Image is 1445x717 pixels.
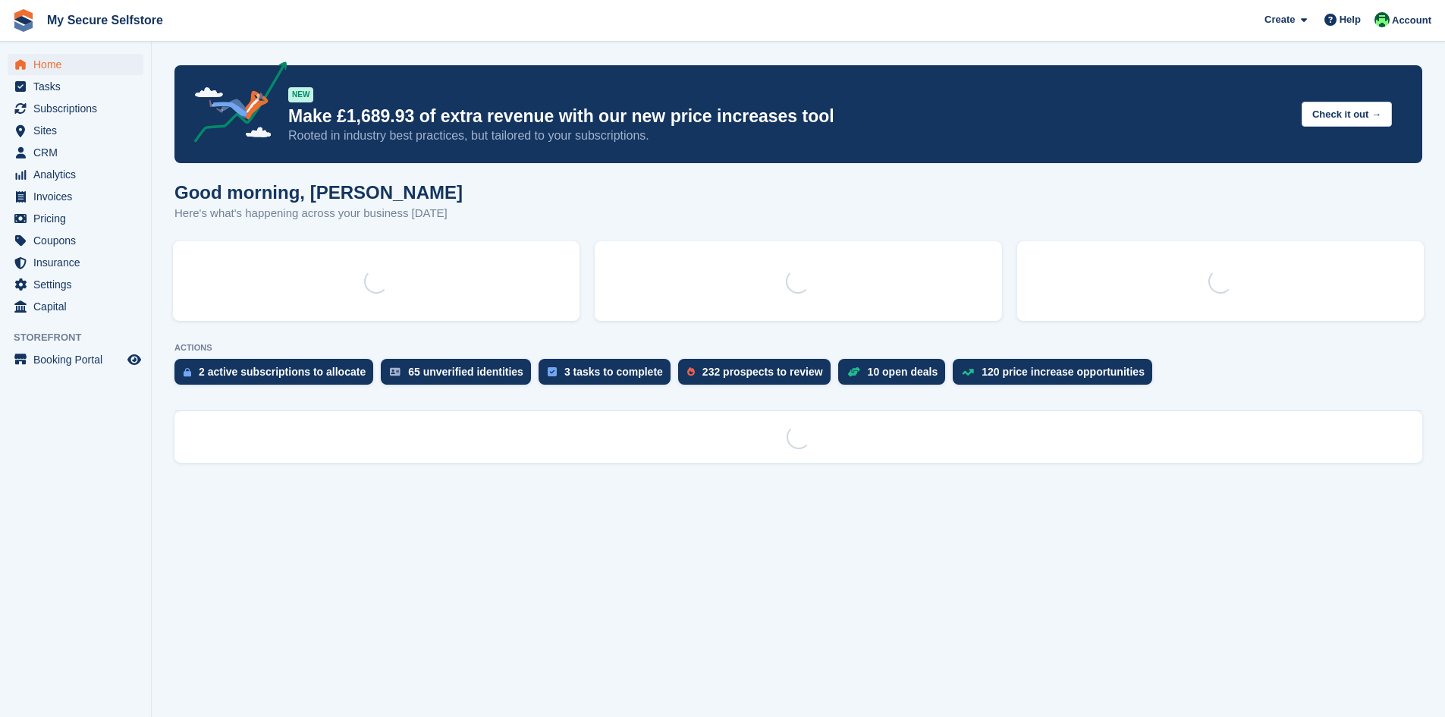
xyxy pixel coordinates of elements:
span: Tasks [33,76,124,97]
span: Account [1392,13,1431,28]
a: 120 price increase opportunities [953,359,1160,392]
a: menu [8,98,143,119]
img: active_subscription_to_allocate_icon-d502201f5373d7db506a760aba3b589e785aa758c864c3986d89f69b8ff3... [184,367,191,377]
div: NEW [288,87,313,102]
span: Pricing [33,208,124,229]
a: 10 open deals [838,359,953,392]
img: price_increase_opportunities-93ffe204e8149a01c8c9dc8f82e8f89637d9d84a8eef4429ea346261dce0b2c0.svg [962,369,974,376]
button: Check it out → [1302,102,1392,127]
a: menu [8,76,143,97]
a: menu [8,142,143,163]
a: menu [8,296,143,317]
div: 3 tasks to complete [564,366,663,378]
span: Capital [33,296,124,317]
a: 65 unverified identities [381,359,539,392]
span: Booking Portal [33,349,124,370]
img: deal-1b604bf984904fb50ccaf53a9ad4b4a5d6e5aea283cecdc64d6e3604feb123c2.svg [847,366,860,377]
div: 232 prospects to review [702,366,823,378]
span: Subscriptions [33,98,124,119]
img: price-adjustments-announcement-icon-8257ccfd72463d97f412b2fc003d46551f7dbcb40ab6d574587a9cd5c0d94... [181,61,287,148]
a: menu [8,208,143,229]
a: Preview store [125,351,143,369]
a: menu [8,252,143,273]
a: 2 active subscriptions to allocate [174,359,381,392]
a: menu [8,230,143,251]
img: task-75834270c22a3079a89374b754ae025e5fb1db73e45f91037f5363f120a921f8.svg [548,367,557,376]
img: prospect-51fa495bee0391a8d652442698ab0144808aea92771e9ea1ae160a38d050c398.svg [687,367,695,376]
a: menu [8,120,143,141]
div: 2 active subscriptions to allocate [199,366,366,378]
span: Analytics [33,164,124,185]
span: Help [1340,12,1361,27]
a: menu [8,54,143,75]
a: 3 tasks to complete [539,359,678,392]
a: menu [8,349,143,370]
img: stora-icon-8386f47178a22dfd0bd8f6a31ec36ba5ce8667c1dd55bd0f319d3a0aa187defe.svg [12,9,35,32]
div: 65 unverified identities [408,366,523,378]
p: Make £1,689.93 of extra revenue with our new price increases tool [288,105,1290,127]
a: menu [8,164,143,185]
div: 10 open deals [868,366,938,378]
a: My Secure Selfstore [41,8,169,33]
p: Here's what's happening across your business [DATE] [174,205,463,222]
span: Create [1264,12,1295,27]
p: ACTIONS [174,343,1422,353]
p: Rooted in industry best practices, but tailored to your subscriptions. [288,127,1290,144]
span: Insurance [33,252,124,273]
span: CRM [33,142,124,163]
div: 120 price increase opportunities [982,366,1145,378]
img: verify_identity-adf6edd0f0f0b5bbfe63781bf79b02c33cf7c696d77639b501bdc392416b5a36.svg [390,367,401,376]
span: Invoices [33,186,124,207]
span: Storefront [14,330,151,345]
span: Home [33,54,124,75]
span: Sites [33,120,124,141]
span: Coupons [33,230,124,251]
a: 232 prospects to review [678,359,838,392]
img: Vickie Wedge [1374,12,1390,27]
span: Settings [33,274,124,295]
h1: Good morning, [PERSON_NAME] [174,182,463,203]
a: menu [8,186,143,207]
a: menu [8,274,143,295]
